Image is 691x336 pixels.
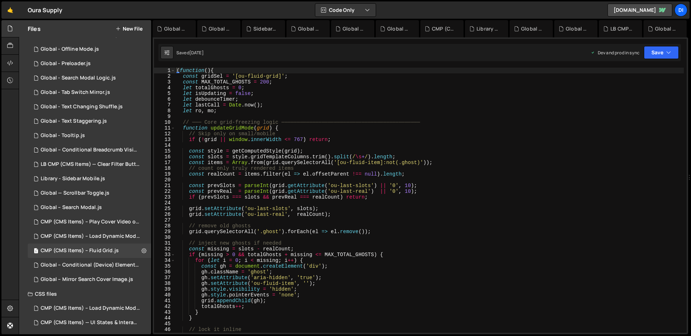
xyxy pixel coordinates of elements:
div: Global - Search Modal Logic.js [41,75,116,81]
div: Global - Text Changing Shuffle.js [164,25,187,32]
div: 32 [154,246,175,252]
div: LB CMP (CMS Items) — Clear Filter Buttons.js [41,161,140,168]
div: Global - Tab Switch Mirror.js [41,89,110,96]
div: 21 [154,183,175,189]
div: 13 [154,137,175,142]
div: 16 [154,154,175,160]
div: 14937/44586.js [28,42,151,56]
div: 9 [154,114,175,119]
div: 14937/38911.js [28,272,151,287]
div: 14937/44593.js [28,172,151,186]
div: 18 [154,165,175,171]
div: 19 [154,171,175,177]
span: 1 [34,249,38,254]
div: 25 [154,206,175,212]
div: 36 [154,269,175,275]
a: [DOMAIN_NAME] [608,4,672,17]
div: CMP (CMS Items) – Load Dynamic Modal (AJAX).js [41,233,140,240]
div: 24 [154,200,175,206]
div: 4 [154,85,175,91]
div: Global - Copy To Clipboard.js [655,25,678,32]
div: 12 [154,131,175,137]
div: 29 [154,229,175,235]
div: CSS files [19,287,151,301]
div: 22 [154,189,175,194]
div: Global - Search Modal Logic.js [343,25,366,32]
div: 14937/44170.js [28,143,154,157]
div: 14937/38901.js [28,215,154,229]
div: 14937/43533.css [28,315,154,330]
div: Oura Supply [28,6,62,14]
div: Global - Tab Switch Mirror.js [209,25,232,32]
div: Global — Scrollbar Toggle.js [41,190,109,196]
div: LB CMP (CMS Items) — Clear Filter Buttons.js [610,25,633,32]
div: 3 [154,79,175,85]
div: 33 [154,252,175,258]
div: Global - Offline Mode.js [41,46,99,53]
div: Global – Mirror Search Cover Image.js [41,276,133,283]
div: 11 [154,125,175,131]
div: 8 [154,108,175,114]
div: 14937/44975.js [28,85,151,100]
div: 7 [154,102,175,108]
div: 37 [154,275,175,281]
div: 14 [154,142,175,148]
div: 42 [154,304,175,309]
div: 15 [154,148,175,154]
button: Code Only [315,4,376,17]
div: 43 [154,309,175,315]
div: CMP (CMS Page) - Rich Text Highlight Pill.js [432,25,455,32]
div: Saved [176,50,204,56]
a: Di [674,4,687,17]
div: 17 [154,160,175,165]
div: 28 [154,223,175,229]
a: 🤙 [1,1,19,19]
div: 30 [154,235,175,240]
div: Library - Sidebar Mobile.js [41,176,105,182]
div: 5 [154,91,175,96]
div: 10 [154,119,175,125]
div: CMP (CMS Items) – Play Cover Video on Hover.js [41,219,140,225]
div: 45 [154,321,175,327]
div: Global - Preloader.js [41,60,91,67]
div: 6 [154,96,175,102]
div: 1 [154,68,175,73]
div: 14937/43958.js [28,56,151,71]
div: Global – Search Modal.js [41,204,102,211]
div: 31 [154,240,175,246]
div: 14937/43376.js [28,157,154,172]
div: 14937/38915.js [28,258,154,272]
div: 39 [154,286,175,292]
div: Global - Tooltip.js [41,132,85,139]
div: Dev and prod in sync [591,50,640,56]
div: 14937/38909.css [28,301,154,315]
div: 14937/44851.js [28,71,151,85]
div: Global - Text Staggering.js [41,118,107,124]
div: CMP (CMS Items) — UI States & Interactions.css [41,319,140,326]
div: 14937/44781.js [28,114,151,128]
div: 14937/38910.js [28,229,154,244]
div: 14937/38913.js [28,200,151,215]
div: 26 [154,212,175,217]
div: 34 [154,258,175,263]
div: 35 [154,263,175,269]
div: Library - Sidebar Mobile.js [477,25,500,32]
div: Global - Text Changing Shuffle.js [41,104,123,110]
div: 20 [154,177,175,183]
div: 38 [154,281,175,286]
div: 27 [154,217,175,223]
div: 40 [154,292,175,298]
div: 44 [154,315,175,321]
div: Global - Notification Toasters.js [566,25,589,32]
div: 2 [154,73,175,79]
div: 14937/38918.js [28,244,151,258]
div: Global – Conditional Breadcrumb Visibility.js [41,147,140,153]
div: 14937/44562.js [28,128,151,143]
div: Global - Text Staggering.css [298,25,321,32]
div: Global – Conditional (Device) Element Visibility.js [41,262,140,268]
div: 14937/45200.js [28,100,151,114]
div: CMP (CMS Items) – Load Dynamic Modal (AJAX).css [41,305,140,312]
h2: Files [28,25,41,33]
div: 23 [154,194,175,200]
